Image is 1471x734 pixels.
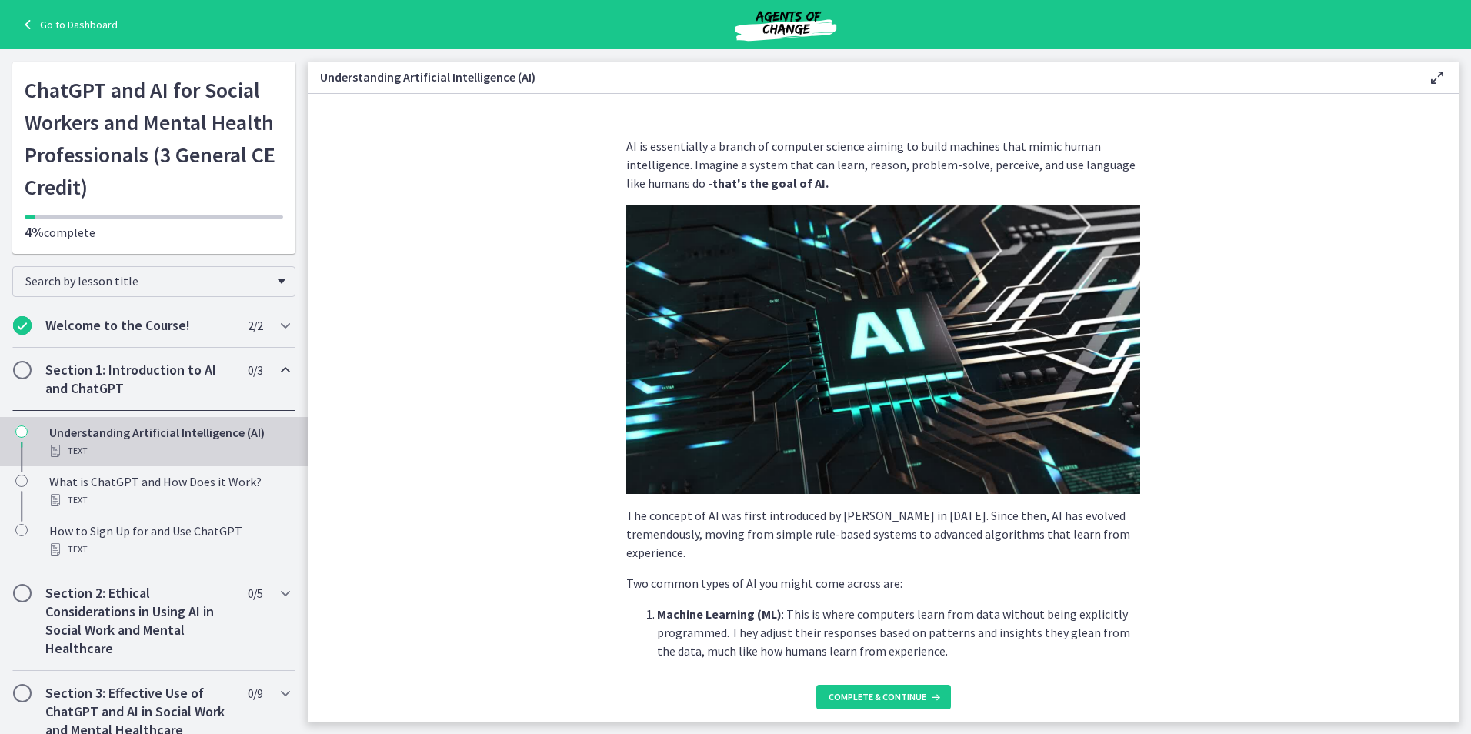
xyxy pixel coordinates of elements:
[12,266,295,297] div: Search by lesson title
[712,175,829,191] strong: that's the goal of AI.
[25,223,44,241] span: 4%
[657,606,782,622] strong: Machine Learning (ML)
[25,74,283,203] h1: ChatGPT and AI for Social Workers and Mental Health Professionals (3 General CE Credit)
[816,685,951,709] button: Complete & continue
[626,506,1140,562] p: The concept of AI was first introduced by [PERSON_NAME] in [DATE]. Since then, AI has evolved tre...
[49,423,289,460] div: Understanding Artificial Intelligence (AI)
[49,472,289,509] div: What is ChatGPT and How Does it Work?
[25,273,270,289] span: Search by lesson title
[248,361,262,379] span: 0 / 3
[248,684,262,702] span: 0 / 9
[320,68,1403,86] h3: Understanding Artificial Intelligence (AI)
[13,316,32,335] i: Completed
[49,540,289,559] div: Text
[829,691,926,703] span: Complete & continue
[626,574,1140,592] p: Two common types of AI you might come across are:
[45,316,233,335] h2: Welcome to the Course!
[45,361,233,398] h2: Section 1: Introduction to AI and ChatGPT
[49,522,289,559] div: How to Sign Up for and Use ChatGPT
[693,6,878,43] img: Agents of Change
[626,137,1140,192] p: AI is essentially a branch of computer science aiming to build machines that mimic human intellig...
[657,605,1140,660] p: : This is where computers learn from data without being explicitly programmed. They adjust their ...
[626,205,1140,494] img: Black_Minimalist_Modern_AI_Robot_Presentation_%281%29.png
[18,15,118,34] a: Go to Dashboard
[248,584,262,602] span: 0 / 5
[25,223,283,242] p: complete
[45,584,233,658] h2: Section 2: Ethical Considerations in Using AI in Social Work and Mental Healthcare
[248,316,262,335] span: 2 / 2
[49,491,289,509] div: Text
[49,442,289,460] div: Text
